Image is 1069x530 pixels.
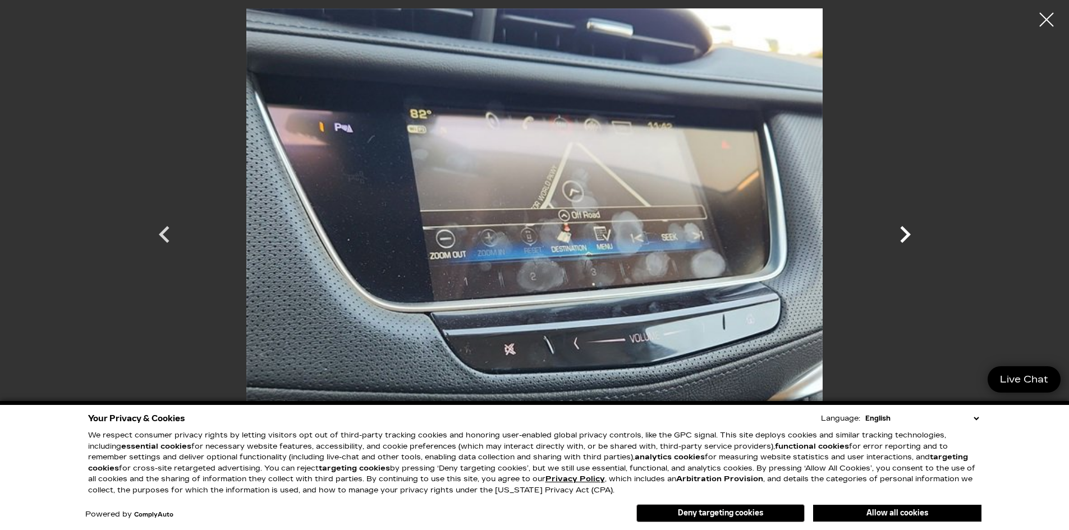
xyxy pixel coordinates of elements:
[862,413,981,424] select: Language Select
[545,474,605,483] u: Privacy Policy
[676,474,763,483] strong: Arbitration Provision
[88,430,981,496] p: We respect consumer privacy rights by letting visitors opt out of third-party tracking cookies an...
[88,411,185,426] span: Your Privacy & Cookies
[888,212,922,262] div: Next
[88,453,968,473] strong: targeting cookies
[148,212,181,262] div: Previous
[988,366,1061,393] a: Live Chat
[775,442,849,451] strong: functional cookies
[821,415,860,422] div: Language:
[635,453,705,462] strong: analytics cookies
[994,373,1054,386] span: Live Chat
[121,442,191,451] strong: essential cookies
[636,504,805,522] button: Deny targeting cookies
[813,505,981,522] button: Allow all cookies
[319,464,390,473] strong: targeting cookies
[198,8,871,440] img: Used 2018 Radiant Silver Metallic Cadillac Premium Luxury AWD image 16
[85,511,173,518] div: Powered by
[134,511,173,518] a: ComplyAuto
